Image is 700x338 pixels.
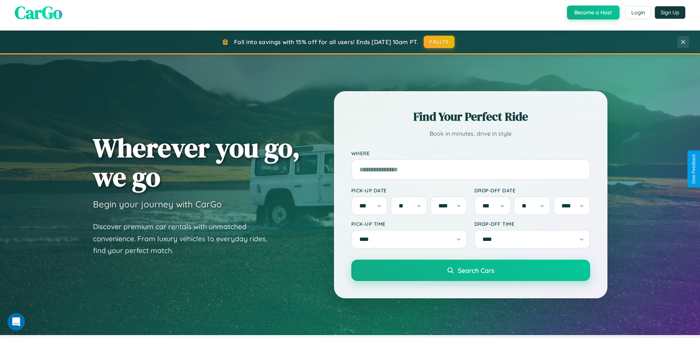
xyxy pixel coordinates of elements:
h2: Find Your Perfect Ride [351,108,590,125]
button: Sign Up [655,6,685,19]
div: Give Feedback [691,154,696,184]
span: CarGo [15,0,62,25]
button: Search Cars [351,260,590,281]
label: Drop-off Date [474,187,590,193]
label: Where [351,150,590,156]
label: Drop-off Time [474,221,590,227]
button: Login [625,6,651,19]
span: Fall into savings with 15% off for all users! Ends [DATE] 10am PT. [234,38,418,46]
button: Become a Host [567,6,620,19]
p: Discover premium car rentals with unmatched convenience. From luxury vehicles to everyday rides, ... [93,221,277,257]
iframe: Intercom live chat [7,313,25,331]
button: FALL15 [424,36,455,48]
h3: Begin your journey with CarGo [93,199,222,210]
p: Book in minutes, drive in style [351,128,590,139]
label: Pick-up Date [351,187,467,193]
label: Pick-up Time [351,221,467,227]
span: Search Cars [458,266,494,274]
h1: Wherever you go, we go [93,133,300,191]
